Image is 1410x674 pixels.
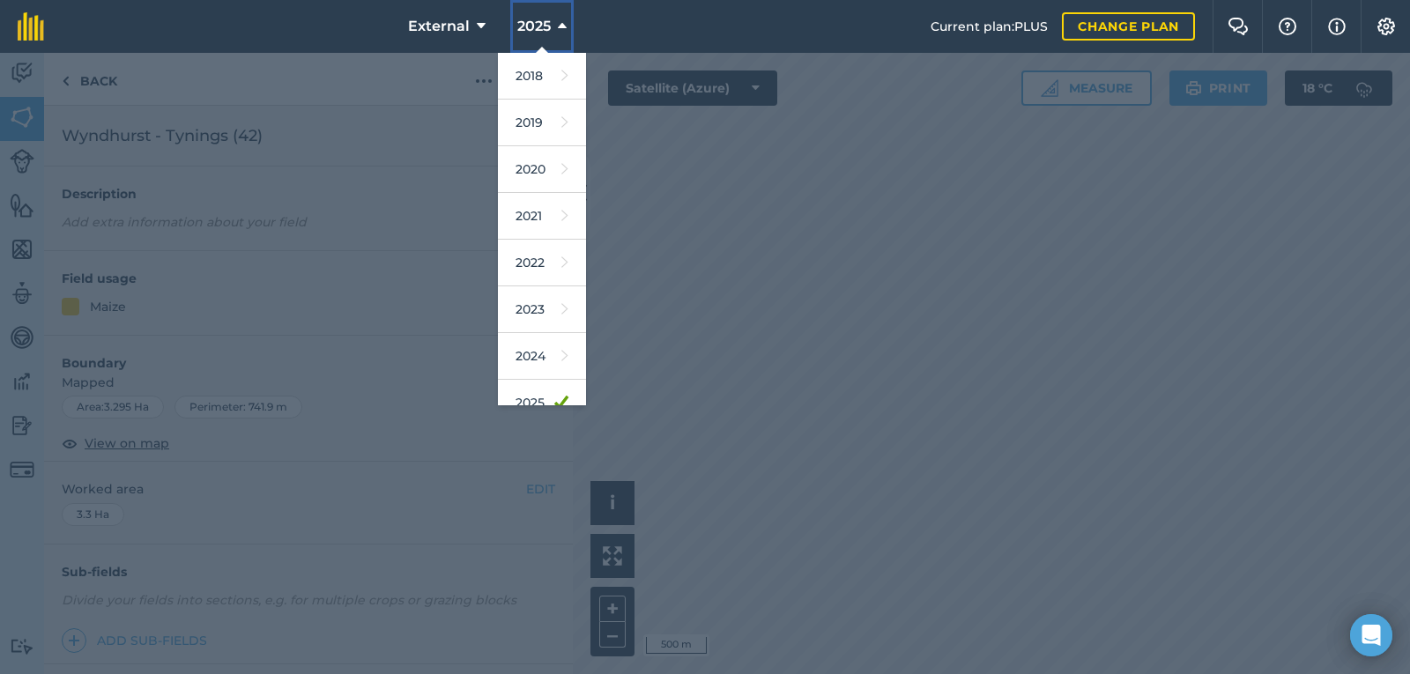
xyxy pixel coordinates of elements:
[498,333,586,380] a: 2024
[1277,18,1298,35] img: A question mark icon
[517,16,551,37] span: 2025
[498,193,586,240] a: 2021
[498,380,586,426] a: 2025
[18,12,44,41] img: fieldmargin Logo
[1328,16,1346,37] img: svg+xml;base64,PHN2ZyB4bWxucz0iaHR0cDovL3d3dy53My5vcmcvMjAwMC9zdmciIHdpZHRoPSIxNyIgaGVpZ2h0PSIxNy...
[498,100,586,146] a: 2019
[408,16,470,37] span: External
[498,53,586,100] a: 2018
[1376,18,1397,35] img: A cog icon
[498,240,586,286] a: 2022
[1062,12,1195,41] a: Change plan
[931,17,1048,36] span: Current plan : PLUS
[1350,614,1392,656] div: Open Intercom Messenger
[498,146,586,193] a: 2020
[498,286,586,333] a: 2023
[1228,18,1249,35] img: Two speech bubbles overlapping with the left bubble in the forefront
